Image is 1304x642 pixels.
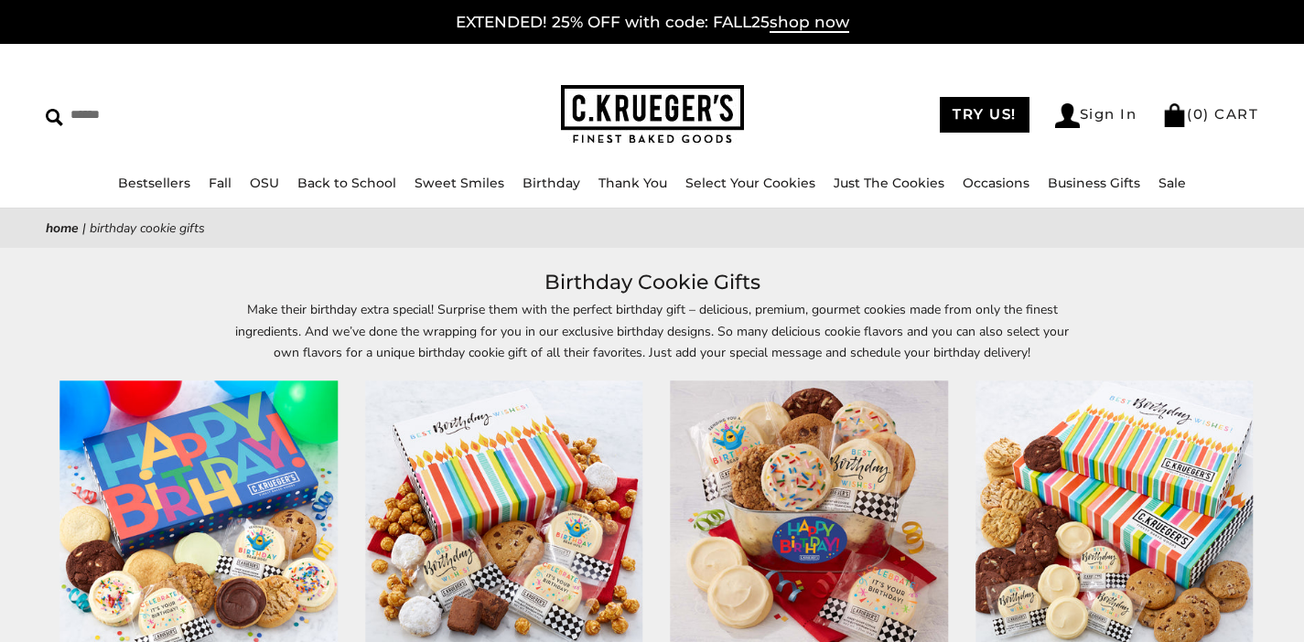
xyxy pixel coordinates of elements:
[73,266,1231,299] h1: Birthday Cookie Gifts
[598,175,667,191] a: Thank You
[209,175,232,191] a: Fall
[523,175,580,191] a: Birthday
[770,13,849,33] span: shop now
[1162,105,1258,123] a: (0) CART
[1159,175,1186,191] a: Sale
[561,85,744,144] img: C.KRUEGER'S
[415,175,504,191] a: Sweet Smiles
[940,97,1029,133] a: TRY US!
[250,175,279,191] a: OSU
[685,175,815,191] a: Select Your Cookies
[456,13,849,33] a: EXTENDED! 25% OFF with code: FALL25shop now
[46,218,1258,239] nav: breadcrumbs
[297,175,396,191] a: Back to School
[46,219,79,237] a: Home
[46,109,63,126] img: Search
[90,219,205,237] span: Birthday Cookie Gifts
[1162,103,1187,127] img: Bag
[834,175,944,191] a: Just The Cookies
[46,101,330,129] input: Search
[118,175,190,191] a: Bestsellers
[963,175,1029,191] a: Occasions
[1055,103,1137,128] a: Sign In
[82,219,86,237] span: |
[1193,105,1204,123] span: 0
[1048,175,1140,191] a: Business Gifts
[1055,103,1080,128] img: Account
[232,299,1073,362] p: Make their birthday extra special! Surprise them with the perfect birthday gift – delicious, prem...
